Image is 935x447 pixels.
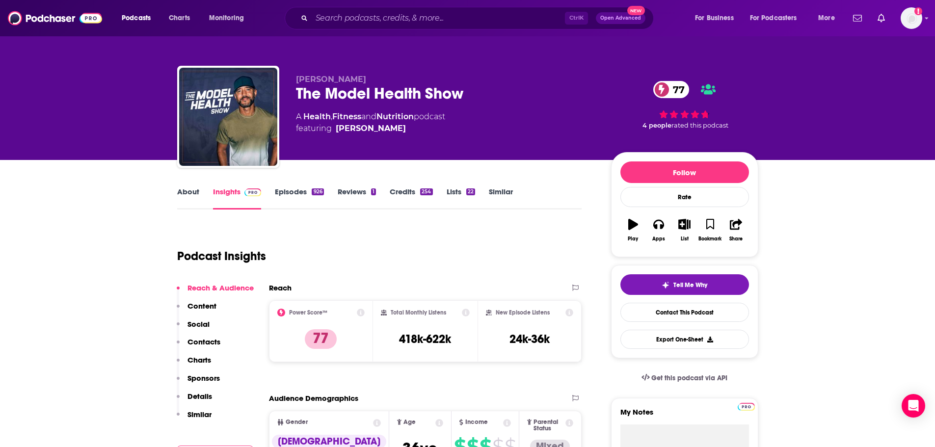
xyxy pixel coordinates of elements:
h1: Podcast Insights [177,249,266,263]
div: List [681,236,689,242]
button: tell me why sparkleTell Me Why [620,274,749,295]
span: [PERSON_NAME] [296,75,366,84]
span: , [331,112,332,121]
button: Social [177,319,210,338]
h2: Power Score™ [289,309,327,316]
span: Age [403,419,416,425]
a: 77 [653,81,690,98]
a: Pro website [738,401,755,411]
div: 254 [420,188,432,195]
a: Nutrition [376,112,414,121]
svg: Add a profile image [914,7,922,15]
a: About [177,187,199,210]
button: Sponsors [177,373,220,392]
span: Income [465,419,488,425]
p: Similar [187,410,212,419]
label: My Notes [620,407,749,424]
button: Export One-Sheet [620,330,749,349]
button: List [671,212,697,248]
button: Charts [177,355,211,373]
span: Ctrl K [565,12,588,25]
button: Play [620,212,646,248]
span: and [361,112,376,121]
span: Gender [286,419,308,425]
p: Sponsors [187,373,220,383]
span: 4 people [642,122,671,129]
p: Details [187,392,212,401]
button: Follow [620,161,749,183]
span: Parental Status [534,419,564,432]
span: Logged in as Ashley_Beenen [901,7,922,29]
div: Search podcasts, credits, & more... [294,7,663,29]
button: Content [177,301,216,319]
p: 77 [305,329,337,349]
a: Episodes926 [275,187,323,210]
a: InsightsPodchaser Pro [213,187,262,210]
a: Credits254 [390,187,432,210]
h3: 24k-36k [509,332,550,346]
span: Open Advanced [600,16,641,21]
div: A podcast [296,111,445,134]
button: open menu [744,10,811,26]
a: Lists22 [447,187,475,210]
span: More [818,11,835,25]
h2: New Episode Listens [496,309,550,316]
button: Details [177,392,212,410]
span: Charts [169,11,190,25]
img: Podchaser Pro [244,188,262,196]
div: 22 [466,188,475,195]
button: open menu [811,10,847,26]
h3: 418k-622k [399,332,451,346]
button: Bookmark [697,212,723,248]
a: Health [303,112,331,121]
img: tell me why sparkle [662,281,669,289]
button: open menu [115,10,163,26]
span: 77 [663,81,690,98]
button: Open AdvancedNew [596,12,645,24]
div: Open Intercom Messenger [902,394,925,418]
a: Reviews1 [338,187,376,210]
a: Shawn Stevenson [336,123,406,134]
p: Social [187,319,210,329]
div: 926 [312,188,323,195]
div: 77 4 peoplerated this podcast [611,75,758,135]
span: featuring [296,123,445,134]
h2: Total Monthly Listens [391,309,446,316]
span: Get this podcast via API [651,374,727,382]
p: Reach & Audience [187,283,254,292]
button: Apps [646,212,671,248]
img: User Profile [901,7,922,29]
div: Rate [620,187,749,207]
button: Reach & Audience [177,283,254,301]
span: Monitoring [209,11,244,25]
div: 1 [371,188,376,195]
input: Search podcasts, credits, & more... [312,10,565,26]
span: rated this podcast [671,122,728,129]
img: Podchaser - Follow, Share and Rate Podcasts [8,9,102,27]
a: Get this podcast via API [634,366,736,390]
button: open menu [202,10,257,26]
span: For Business [695,11,734,25]
a: Similar [489,187,513,210]
h2: Reach [269,283,292,292]
a: Show notifications dropdown [849,10,866,26]
a: Contact This Podcast [620,303,749,322]
button: Similar [177,410,212,428]
button: Contacts [177,337,220,355]
button: Show profile menu [901,7,922,29]
button: Share [723,212,748,248]
div: Bookmark [698,236,721,242]
img: The Model Health Show [179,68,277,166]
div: Share [729,236,743,242]
span: New [627,6,645,15]
span: Tell Me Why [673,281,707,289]
div: Apps [652,236,665,242]
span: Podcasts [122,11,151,25]
span: For Podcasters [750,11,797,25]
p: Contacts [187,337,220,346]
a: Charts [162,10,196,26]
div: Play [628,236,638,242]
p: Content [187,301,216,311]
